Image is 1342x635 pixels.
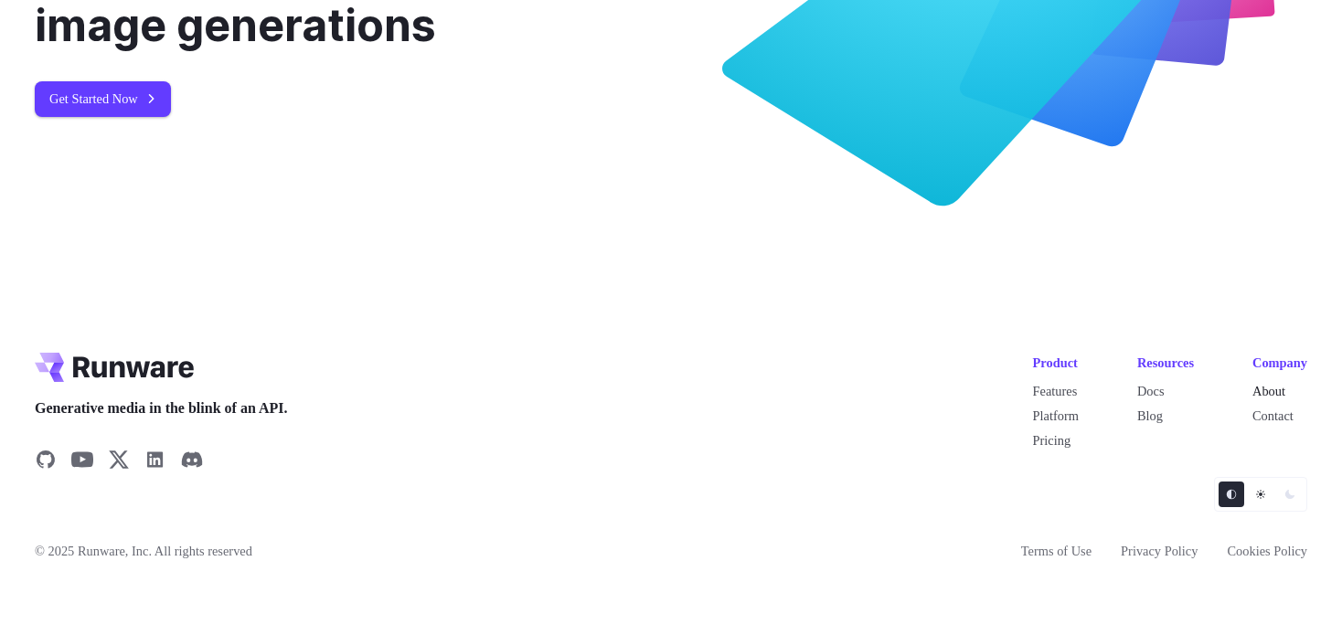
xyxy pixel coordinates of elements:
button: Dark [1277,482,1303,507]
a: About [1252,384,1285,398]
a: Cookies Policy [1227,541,1307,562]
a: Share on GitHub [35,449,57,477]
a: Share on Discord [181,449,203,477]
div: Resources [1137,353,1194,374]
button: Default [1219,482,1244,507]
a: Go to / [35,353,194,382]
button: Light [1248,482,1273,507]
a: Platform [1033,408,1079,423]
a: Get Started Now [35,81,171,117]
span: © 2025 Runware, Inc. All rights reserved [35,541,252,562]
a: Privacy Policy [1121,541,1198,562]
ul: Theme selector [1214,477,1307,512]
a: Blog [1137,408,1163,423]
a: Pricing [1033,433,1071,448]
div: Company [1252,353,1307,374]
a: Share on LinkedIn [144,449,166,477]
span: Generative media in the blink of an API. [35,397,287,420]
a: Terms of Use [1021,541,1092,562]
a: Features [1033,384,1078,398]
a: Contact [1252,408,1294,423]
a: Docs [1137,384,1165,398]
a: Share on X [108,449,130,477]
div: Product [1033,353,1079,374]
a: Share on YouTube [71,449,93,477]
